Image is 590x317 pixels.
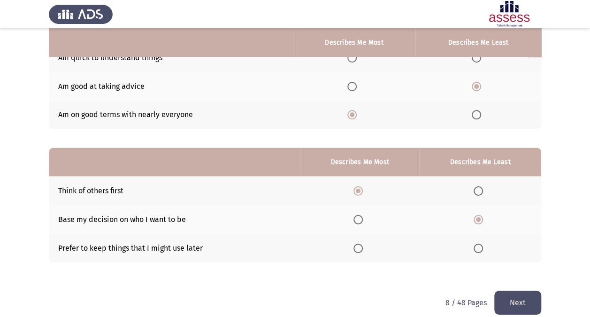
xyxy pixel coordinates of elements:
td: Am on good terms with nearly everyone [49,101,293,129]
p: 8 / 48 Pages [445,298,487,307]
th: Describes Me Least [415,28,541,57]
mat-radio-group: Select an option [474,243,487,252]
td: Base my decision on who I want to be [49,205,300,234]
mat-radio-group: Select an option [347,81,360,90]
mat-radio-group: Select an option [347,53,360,62]
mat-radio-group: Select an option [474,214,487,223]
th: Describes Me Most [293,28,415,57]
img: Assess Talent Management logo [49,1,113,27]
mat-radio-group: Select an option [353,243,367,252]
th: Describes Me Least [419,148,541,176]
td: Prefer to keep things that I might use later [49,234,300,262]
mat-radio-group: Select an option [347,110,360,119]
mat-radio-group: Select an option [472,53,485,62]
td: Am good at taking advice [49,72,293,101]
mat-radio-group: Select an option [353,214,367,223]
img: Assessment logo of OCM R1 ASSESS [477,1,541,27]
button: load next page [494,291,541,315]
td: Think of others first [49,176,300,205]
mat-radio-group: Select an option [353,186,367,195]
td: Am quick to understand things [49,43,293,72]
th: Describes Me Most [300,148,419,176]
mat-radio-group: Select an option [472,110,485,119]
mat-radio-group: Select an option [474,186,487,195]
mat-radio-group: Select an option [472,81,485,90]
